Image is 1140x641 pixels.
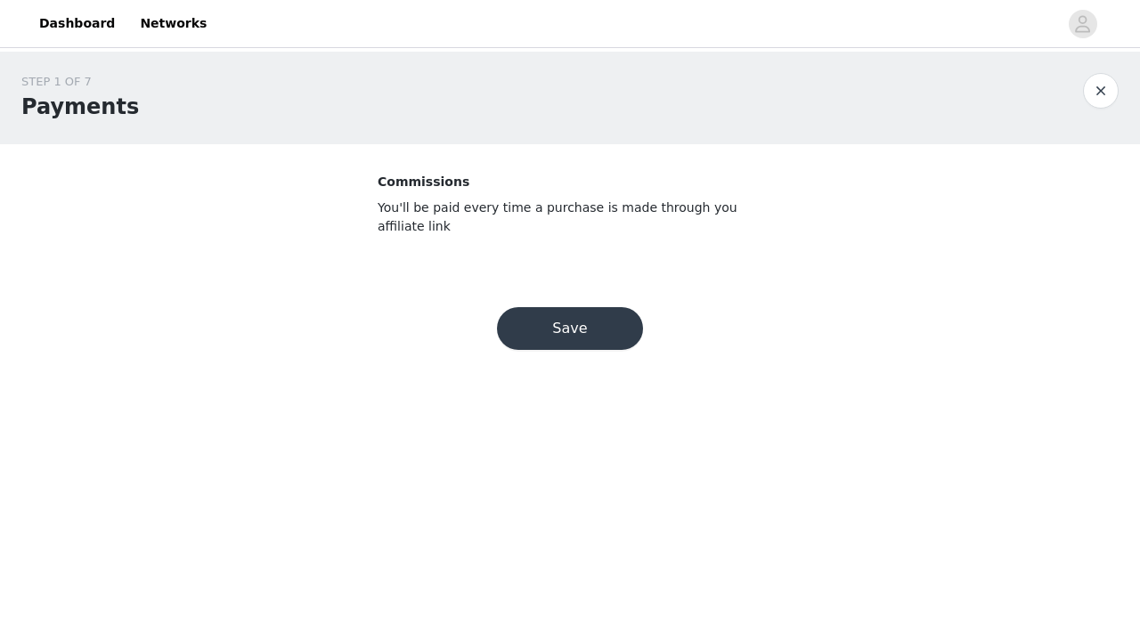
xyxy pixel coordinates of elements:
a: Dashboard [28,4,126,44]
p: Commissions [378,173,762,191]
a: Networks [129,4,217,44]
div: avatar [1074,10,1091,38]
h1: Payments [21,91,139,123]
p: You'll be paid every time a purchase is made through you affiliate link [378,199,762,236]
div: STEP 1 OF 7 [21,73,139,91]
button: Save [497,307,643,350]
